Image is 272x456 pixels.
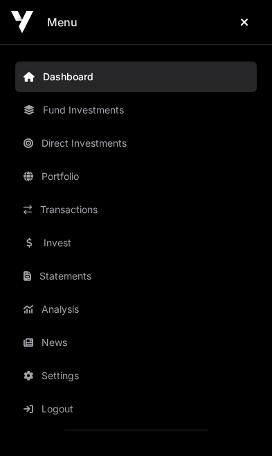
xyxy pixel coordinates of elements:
[15,294,257,325] a: Analysis
[15,228,257,258] a: Invest
[15,161,257,192] a: Portfolio
[11,11,33,33] img: Icehouse Ventures Logo
[15,361,257,391] a: Settings
[15,327,257,358] a: News
[15,394,262,424] button: Logout
[228,8,261,36] button: Close
[15,62,257,92] a: Dashboard
[15,194,257,225] a: Transactions
[47,14,78,30] h2: Menu
[203,390,272,456] iframe: Chat Widget
[15,261,257,291] a: Statements
[15,128,257,158] a: Direct Investments
[15,95,257,125] a: Fund Investments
